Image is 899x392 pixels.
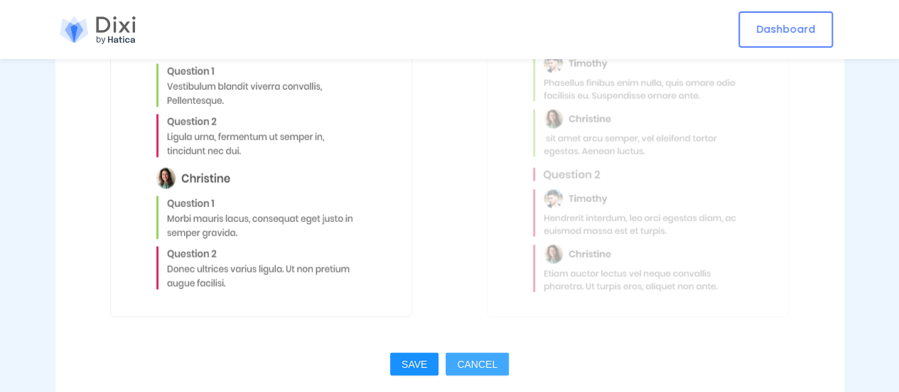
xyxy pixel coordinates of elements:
[390,353,438,376] button: SAVE
[402,356,427,372] span: SAVE
[457,356,497,372] span: CANCEL
[738,11,833,48] a: Dashboard
[446,353,509,376] button: CANCEL
[446,359,509,370] a: CANCEL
